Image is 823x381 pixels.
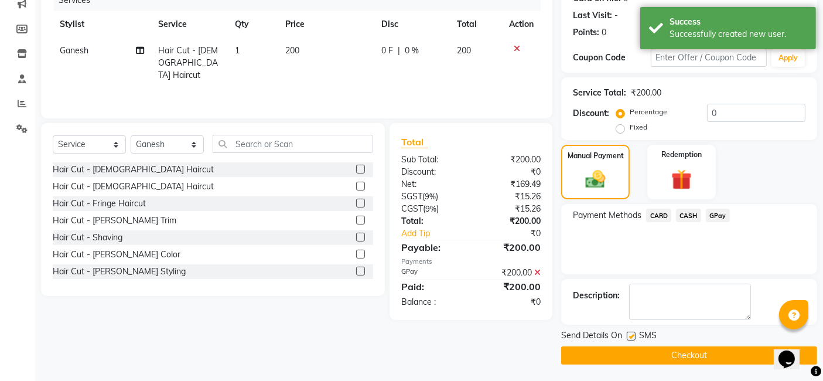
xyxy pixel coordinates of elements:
div: ₹200.00 [471,215,549,227]
div: Payments [401,257,541,267]
button: Apply [771,49,805,67]
span: CARD [646,209,671,222]
div: Hair Cut - [PERSON_NAME] Styling [53,266,186,278]
div: GPay [392,267,471,279]
span: 0 % [405,45,419,57]
div: Hair Cut - [DEMOGRAPHIC_DATA] Haircut [53,164,214,176]
span: 200 [286,45,300,56]
th: Stylist [53,11,151,38]
th: Qty [228,11,279,38]
span: SGST [401,191,422,202]
span: Send Details On [561,329,622,344]
div: ₹200.00 [471,240,549,254]
div: ₹200.00 [471,280,549,294]
div: ₹0 [484,227,550,240]
span: Total [401,136,428,148]
div: ( ) [392,203,471,215]
input: Enter Offer / Coupon Code [651,49,767,67]
span: Payment Methods [573,209,641,222]
input: Search or Scan [213,135,373,153]
span: CGST [401,203,423,214]
span: 200 [457,45,471,56]
span: 9% [425,192,436,201]
span: CASH [676,209,701,222]
div: Total: [392,215,471,227]
label: Manual Payment [568,151,624,161]
div: Description: [573,290,620,302]
div: ₹0 [471,166,549,178]
div: Balance : [392,296,471,308]
div: ₹15.26 [471,203,549,215]
span: 9% [425,204,436,213]
th: Total [450,11,502,38]
div: Points: [573,26,599,39]
div: Hair Cut - Shaving [53,232,122,244]
div: Payable: [392,240,471,254]
th: Disc [375,11,450,38]
div: ₹200.00 [471,267,549,279]
div: 0 [602,26,606,39]
div: Last Visit: [573,9,612,22]
label: Redemption [661,149,702,160]
span: 0 F [382,45,394,57]
th: Action [502,11,541,38]
div: Paid: [392,280,471,294]
div: Hair Cut - Fringe Haircut [53,198,146,210]
th: Service [151,11,228,38]
th: Price [279,11,375,38]
a: Add Tip [392,227,484,240]
div: Sub Total: [392,154,471,166]
label: Fixed [630,122,647,132]
label: Percentage [630,107,667,117]
div: Discount: [392,166,471,178]
div: Success [670,16,807,28]
span: | [398,45,401,57]
div: - [614,9,618,22]
div: ( ) [392,190,471,203]
span: GPay [706,209,730,222]
span: 1 [235,45,240,56]
iframe: chat widget [774,334,811,369]
div: Discount: [573,107,609,120]
img: _cash.svg [579,168,611,191]
span: Ganesh [60,45,88,56]
div: Net: [392,178,471,190]
div: Hair Cut - [DEMOGRAPHIC_DATA] Haircut [53,181,214,193]
div: Service Total: [573,87,626,99]
div: Coupon Code [573,52,650,64]
div: ₹200.00 [631,87,661,99]
div: Successfully created new user. [670,28,807,40]
div: ₹200.00 [471,154,549,166]
span: SMS [639,329,657,344]
div: ₹0 [471,296,549,308]
div: ₹169.49 [471,178,549,190]
span: Hair Cut - [DEMOGRAPHIC_DATA] Haircut [158,45,218,80]
button: Checkout [561,346,817,365]
div: ₹15.26 [471,190,549,203]
img: _gift.svg [665,167,698,193]
div: Hair Cut - [PERSON_NAME] Color [53,249,180,261]
div: Hair Cut - [PERSON_NAME] Trim [53,215,176,227]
